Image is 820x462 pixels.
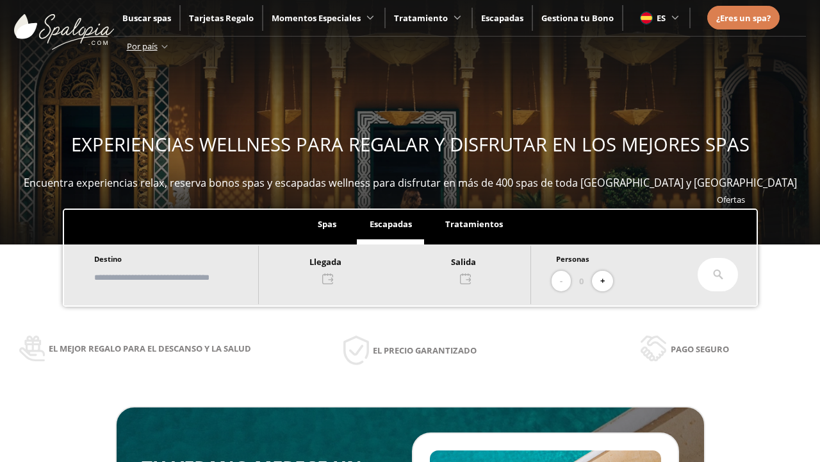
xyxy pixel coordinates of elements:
span: Encuentra experiencias relax, reserva bonos spas y escapadas wellness para disfrutar en más de 40... [24,176,797,190]
span: Pago seguro [671,342,729,356]
img: ImgLogoSpalopia.BvClDcEz.svg [14,1,114,50]
a: ¿Eres un spa? [716,11,771,25]
span: ¿Eres un spa? [716,12,771,24]
span: El mejor regalo para el descanso y la salud [49,341,251,355]
a: Ofertas [717,194,745,205]
span: Personas [556,254,589,264]
a: Tarjetas Regalo [189,12,254,24]
button: + [592,271,613,292]
a: Escapadas [481,12,523,24]
span: EXPERIENCIAS WELLNESS PARA REGALAR Y DISFRUTAR EN LOS MEJORES SPAS [71,132,750,157]
span: Por país [127,40,158,52]
span: Tratamientos [445,218,503,230]
span: Escapadas [370,218,412,230]
button: - [552,271,571,292]
span: 0 [579,274,584,288]
span: El precio garantizado [373,343,477,357]
a: Gestiona tu Bono [541,12,614,24]
a: Buscar spas [122,12,171,24]
span: Spas [318,218,336,230]
span: Destino [94,254,122,264]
